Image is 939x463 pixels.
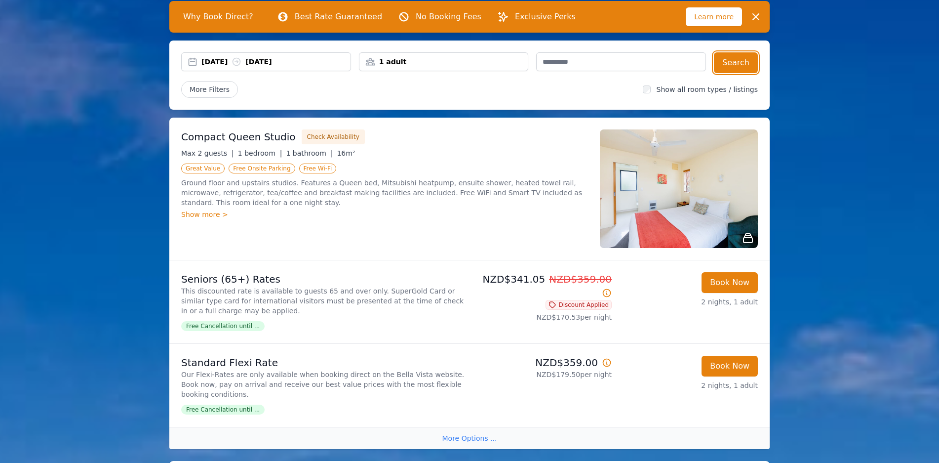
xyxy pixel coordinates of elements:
[181,356,466,370] p: Standard Flexi Rate
[620,380,758,390] p: 2 nights, 1 adult
[359,57,528,67] div: 1 adult
[181,130,296,144] h3: Compact Queen Studio
[201,57,351,67] div: [DATE] [DATE]
[181,321,265,331] span: Free Cancellation until ...
[416,11,481,23] p: No Booking Fees
[702,272,758,293] button: Book Now
[702,356,758,377] button: Book Now
[686,7,742,26] span: Learn more
[620,297,758,307] p: 2 nights, 1 adult
[181,81,238,98] span: More Filters
[181,210,588,219] div: Show more >
[181,272,466,286] p: Seniors (65+) Rates
[181,370,466,399] p: Our Flexi-Rates are only available when booking direct on the Bella Vista website. Book now, pay ...
[473,312,612,322] p: NZD$170.53 per night
[169,427,770,449] div: More Options ...
[181,178,588,208] p: Ground floor and upstairs studios. Features a Queen bed, Mitsubishi heatpump, ensuite shower, hea...
[337,149,355,157] span: 16m²
[473,356,612,370] p: NZD$359.00
[181,405,265,415] span: Free Cancellation until ...
[302,129,365,144] button: Check Availability
[549,273,612,285] span: NZD$359.00
[546,300,612,310] span: Discount Applied
[286,149,333,157] span: 1 bathroom |
[175,7,261,27] span: Why Book Direct?
[295,11,382,23] p: Best Rate Guaranteed
[299,164,337,173] span: Free Wi-Fi
[473,370,612,379] p: NZD$179.50 per night
[181,149,234,157] span: Max 2 guests |
[181,286,466,316] p: This discounted rate is available to guests 65 and over only. SuperGold Card or similar type card...
[657,85,758,93] label: Show all room types / listings
[515,11,576,23] p: Exclusive Perks
[181,164,225,173] span: Great Value
[238,149,282,157] span: 1 bedroom |
[229,164,295,173] span: Free Onsite Parking
[473,272,612,300] p: NZD$341.05
[714,52,758,73] button: Search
